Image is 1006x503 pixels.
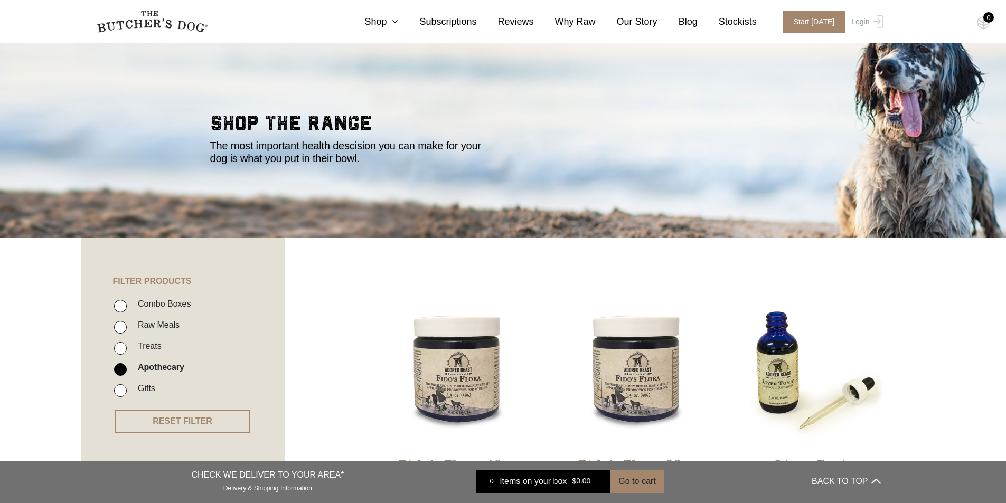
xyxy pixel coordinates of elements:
label: Treats [133,339,162,353]
a: Reviews [477,15,534,29]
bdi: 0.00 [572,477,590,486]
h2: shop the range [210,113,796,139]
a: Start [DATE] [773,11,849,33]
img: Liver Tonic [735,290,895,450]
a: Login [849,11,883,33]
label: Raw Meals [133,318,180,332]
div: 0 [484,476,500,487]
a: 0 Items on your box $0.00 [476,470,610,493]
h4: FILTER PRODUCTS [81,238,285,286]
button: RESET FILTER [115,410,250,433]
a: Stockists [698,15,757,29]
a: Delivery & Shipping Information [223,482,312,492]
a: Subscriptions [398,15,476,29]
p: The most important health descision you can make for your dog is what you put in their bowl. [210,139,490,165]
button: Go to cart [610,470,663,493]
a: Our Story [596,15,657,29]
img: Fido’s Flora 40 g [377,290,537,450]
a: Why Raw [534,15,596,29]
label: Apothecary [133,360,184,374]
label: Combo Boxes [133,297,191,311]
button: BACK TO TOP [812,469,880,494]
div: 0 [983,12,994,23]
a: Shop [343,15,398,29]
p: CHECK WE DELIVER TO YOUR AREA* [191,469,344,481]
span: Items on your box [500,475,567,488]
span: Start [DATE] [783,11,845,33]
img: TBD_Cart-Empty.png [977,16,990,30]
label: Gifts [133,381,155,395]
img: Fido’s Flora 80 g [556,290,716,450]
a: Blog [657,15,698,29]
span: $ [572,477,576,486]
